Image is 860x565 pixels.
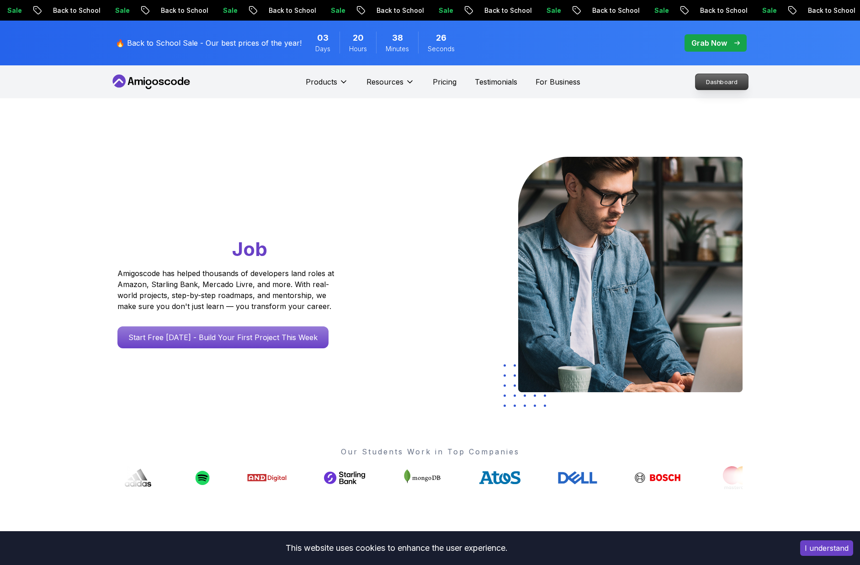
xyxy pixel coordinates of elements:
a: Testimonials [475,76,517,87]
h1: Go From Learning to Hired: Master Java, Spring Boot & Cloud Skills That Get You the [117,157,369,262]
p: Back to School [153,6,215,15]
span: Job [232,237,267,261]
span: 38 Minutes [392,32,403,44]
div: This website uses cookies to enhance the user experience. [7,538,786,558]
p: Products [306,76,337,87]
p: Sale [538,6,568,15]
a: Pricing [433,76,457,87]
p: Sale [107,6,136,15]
span: Minutes [386,44,409,53]
span: 26 Seconds [436,32,446,44]
a: For Business [536,76,580,87]
a: Start Free [DATE] - Build Your First Project This Week [117,326,329,348]
p: Grab Now [691,37,727,48]
button: Resources [366,76,414,95]
span: Hours [349,44,367,53]
p: Back to School [476,6,538,15]
button: Products [306,76,348,95]
a: Dashboard [695,74,749,90]
p: Back to School [368,6,430,15]
p: Sale [430,6,460,15]
p: Back to School [692,6,754,15]
span: 3 Days [317,32,329,44]
p: Sale [646,6,675,15]
p: Back to School [45,6,107,15]
p: Dashboard [695,74,748,90]
p: 🔥 Back to School Sale - Our best prices of the year! [116,37,302,48]
span: Days [315,44,330,53]
span: 20 Hours [353,32,364,44]
span: Seconds [428,44,455,53]
p: Sale [323,6,352,15]
p: Sale [215,6,244,15]
p: Sale [754,6,783,15]
p: Amigoscode has helped thousands of developers land roles at Amazon, Starling Bank, Mercado Livre,... [117,268,337,312]
p: Our Students Work in Top Companies [117,446,743,457]
button: Accept cookies [800,540,853,556]
img: hero [518,157,743,392]
p: Back to School [260,6,323,15]
p: Back to School [584,6,646,15]
p: Resources [366,76,403,87]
